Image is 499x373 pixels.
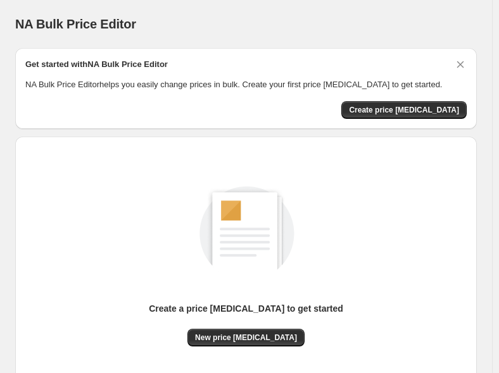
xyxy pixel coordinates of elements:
span: Create price [MEDICAL_DATA] [349,105,459,115]
h2: Get started with NA Bulk Price Editor [25,58,168,71]
p: NA Bulk Price Editor helps you easily change prices in bulk. Create your first price [MEDICAL_DAT... [25,78,467,91]
span: NA Bulk Price Editor [15,17,136,31]
span: New price [MEDICAL_DATA] [195,333,297,343]
button: New price [MEDICAL_DATA] [187,329,305,346]
button: Create price change job [341,101,467,119]
button: Dismiss card [454,58,467,71]
p: Create a price [MEDICAL_DATA] to get started [149,302,343,315]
